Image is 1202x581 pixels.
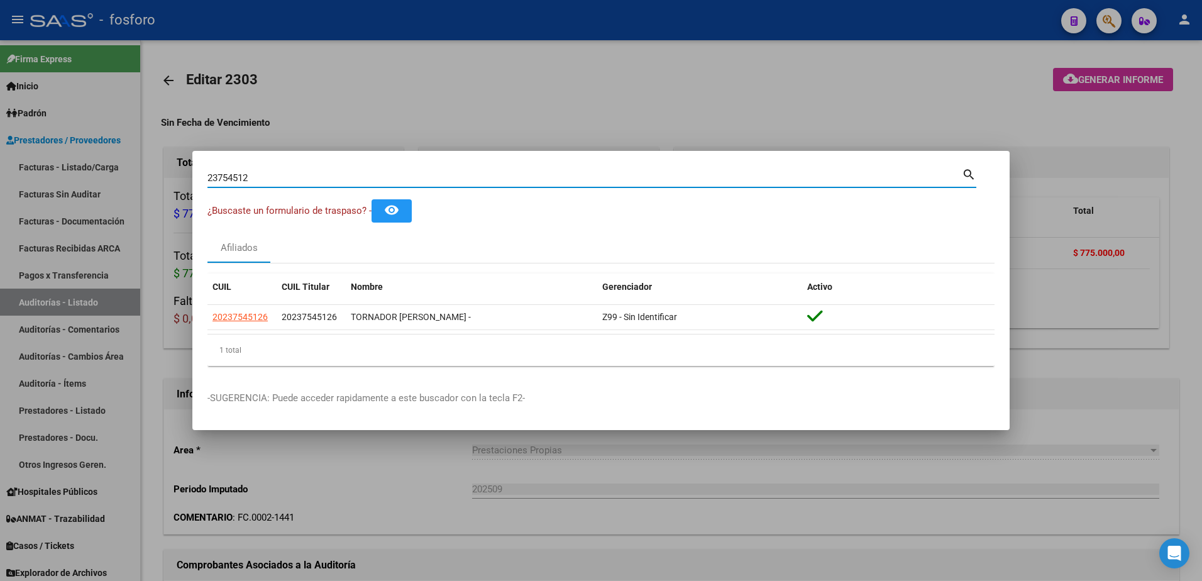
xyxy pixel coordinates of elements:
[351,310,592,324] div: TORNADOR [PERSON_NAME] -
[212,282,231,292] span: CUIL
[384,202,399,218] mat-icon: remove_red_eye
[212,312,268,322] span: 20237545126
[207,391,995,406] p: -SUGERENCIA: Puede acceder rapidamente a este buscador con la tecla F2-
[277,274,346,301] datatable-header-cell: CUIL Titular
[346,274,597,301] datatable-header-cell: Nombre
[602,312,677,322] span: Z99 - Sin Identificar
[282,312,337,322] span: 20237545126
[1159,538,1189,568] div: Open Intercom Messenger
[221,241,258,255] div: Afiliados
[597,274,802,301] datatable-header-cell: Gerenciador
[207,274,277,301] datatable-header-cell: CUIL
[207,205,372,216] span: ¿Buscaste un formulario de traspaso? -
[807,282,832,292] span: Activo
[282,282,329,292] span: CUIL Titular
[207,335,995,366] div: 1 total
[962,166,976,181] mat-icon: search
[351,282,383,292] span: Nombre
[802,274,995,301] datatable-header-cell: Activo
[602,282,652,292] span: Gerenciador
